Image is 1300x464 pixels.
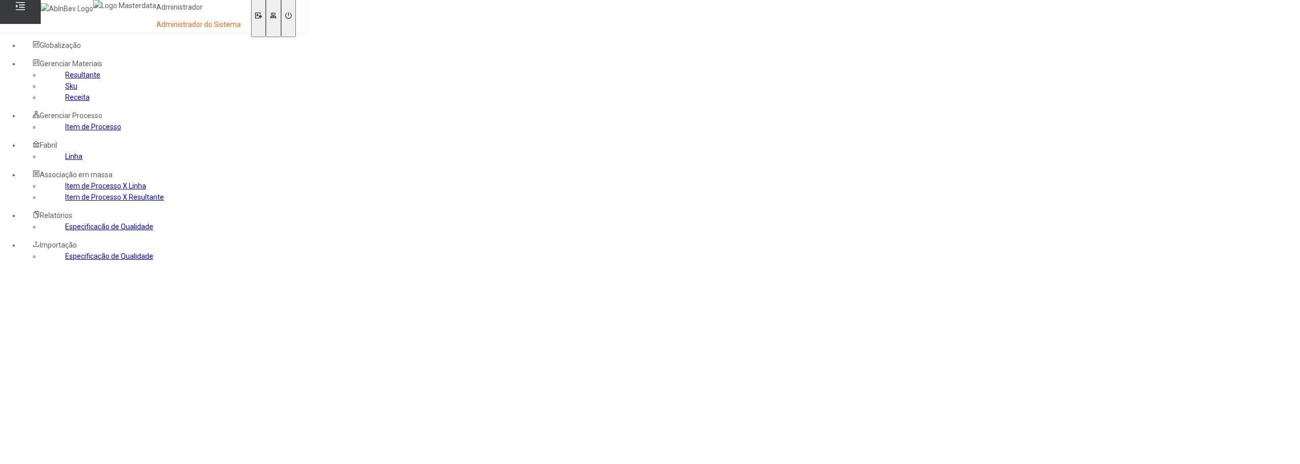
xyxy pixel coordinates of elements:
[40,112,102,120] span: Gerenciar Processo
[65,193,164,201] a: Item de Processo X Resultante
[65,82,77,90] a: Sku
[156,20,241,30] p: Administrador do Sistema
[65,93,90,101] a: Receita
[40,241,77,249] span: Importação
[65,152,82,160] a: Linha
[65,182,146,190] a: Item de Processo X Linha
[156,3,241,13] p: Administrador
[65,252,153,260] a: Especificação de Qualidade
[40,60,102,68] span: Gerenciar Materiais
[40,211,72,220] span: Relatórios
[40,141,57,149] span: Fabril
[65,123,121,131] a: Item de Processo
[65,223,153,231] a: Especificação de Qualidade
[41,3,93,14] img: AbInBev Logo
[40,171,113,179] span: Associação em massa
[40,41,81,49] span: Globalização
[65,71,100,79] a: Resultante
